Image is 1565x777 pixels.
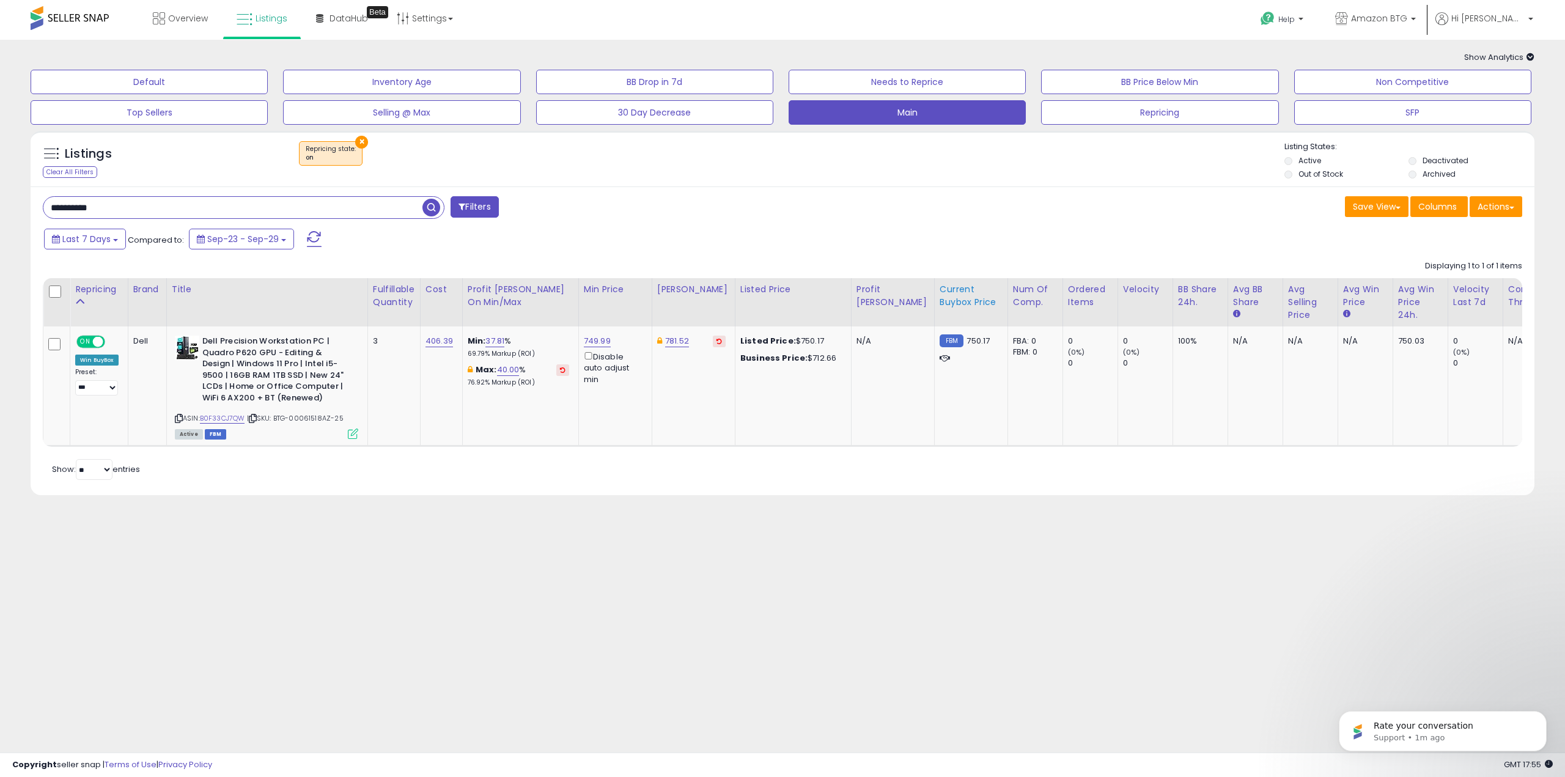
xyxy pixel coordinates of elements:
[175,429,203,440] span: All listings currently available for purchase on Amazon
[52,463,140,475] span: Show: entries
[1343,309,1350,320] small: Avg Win Price.
[1284,141,1534,153] p: Listing States:
[1398,283,1443,322] div: Avg Win Price 24h.
[1343,283,1388,309] div: Avg Win Price
[1123,283,1168,296] div: Velocity
[200,413,245,424] a: B0F33CJ7QW
[584,350,643,385] div: Disable auto adjust min
[75,368,119,396] div: Preset:
[1453,336,1503,347] div: 0
[247,413,344,423] span: | SKU: BTG-00061518AZ-25
[1123,336,1173,347] div: 0
[330,12,368,24] span: DataHub
[189,229,294,249] button: Sep-23 - Sep-29
[1345,196,1408,217] button: Save View
[1233,336,1273,347] div: N/A
[789,70,1026,94] button: Needs to Reprice
[1068,336,1118,347] div: 0
[306,144,356,163] span: Repricing state :
[665,335,689,347] a: 781.52
[584,335,611,347] a: 749.99
[789,100,1026,125] button: Main
[133,283,161,296] div: Brand
[468,364,569,387] div: %
[62,233,111,245] span: Last 7 Days
[1418,201,1457,213] span: Columns
[1288,336,1328,347] div: N/A
[1233,309,1240,320] small: Avg BB Share.
[1453,347,1470,357] small: (0%)
[75,283,123,296] div: Repricing
[1320,685,1565,771] iframe: Intercom notifications message
[462,278,578,326] th: The percentage added to the cost of goods (COGS) that forms the calculator for Min & Max prices.
[31,70,268,94] button: Default
[202,336,351,407] b: Dell Precision Workstation PC | Quadro P620 GPU - Editing & Design | Windows 11 Pro | Intel i5-95...
[1013,347,1053,358] div: FBM: 0
[175,336,358,438] div: ASIN:
[1068,358,1118,369] div: 0
[168,12,208,24] span: Overview
[1470,196,1522,217] button: Actions
[133,336,157,347] div: Dell
[1451,12,1525,24] span: Hi [PERSON_NAME]
[425,283,457,296] div: Cost
[584,283,647,296] div: Min Price
[740,335,796,347] b: Listed Price:
[940,283,1003,309] div: Current Buybox Price
[536,70,773,94] button: BB Drop in 7d
[1013,336,1053,347] div: FBA: 0
[740,283,846,296] div: Listed Price
[1178,336,1218,347] div: 100%
[1453,358,1503,369] div: 0
[78,337,93,347] span: ON
[1123,347,1140,357] small: (0%)
[740,336,842,347] div: $750.17
[1123,358,1173,369] div: 0
[967,335,990,347] span: 750.17
[856,283,929,309] div: Profit [PERSON_NAME]
[283,100,520,125] button: Selling @ Max
[1041,70,1278,94] button: BB Price Below Min
[31,100,268,125] button: Top Sellers
[172,283,363,296] div: Title
[1068,347,1085,357] small: (0%)
[1041,100,1278,125] button: Repricing
[657,283,730,296] div: [PERSON_NAME]
[1453,283,1498,309] div: Velocity Last 7d
[283,70,520,94] button: Inventory Age
[468,350,569,358] p: 69.79% Markup (ROI)
[468,335,486,347] b: Min:
[1294,100,1531,125] button: SFP
[65,145,112,163] h5: Listings
[468,378,569,387] p: 76.92% Markup (ROI)
[1260,11,1275,26] i: Get Help
[1233,283,1278,309] div: Avg BB Share
[451,196,498,218] button: Filters
[536,100,773,125] button: 30 Day Decrease
[367,6,388,18] div: Tooltip anchor
[75,355,119,366] div: Win BuyBox
[1343,336,1383,347] div: N/A
[1278,14,1295,24] span: Help
[1423,155,1468,166] label: Deactivated
[43,166,97,178] div: Clear All Filters
[1351,12,1407,24] span: Amazon BTG
[1288,283,1333,322] div: Avg Selling Price
[1178,283,1223,309] div: BB Share 24h.
[1423,169,1456,179] label: Archived
[1410,196,1468,217] button: Columns
[1435,12,1533,40] a: Hi [PERSON_NAME]
[740,353,842,364] div: $712.66
[1251,2,1316,40] a: Help
[1298,155,1321,166] label: Active
[1464,51,1534,63] span: Show Analytics
[1013,283,1058,309] div: Num of Comp.
[1425,260,1522,272] div: Displaying 1 to 1 of 1 items
[355,136,368,149] button: ×
[468,336,569,358] div: %
[103,337,123,347] span: OFF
